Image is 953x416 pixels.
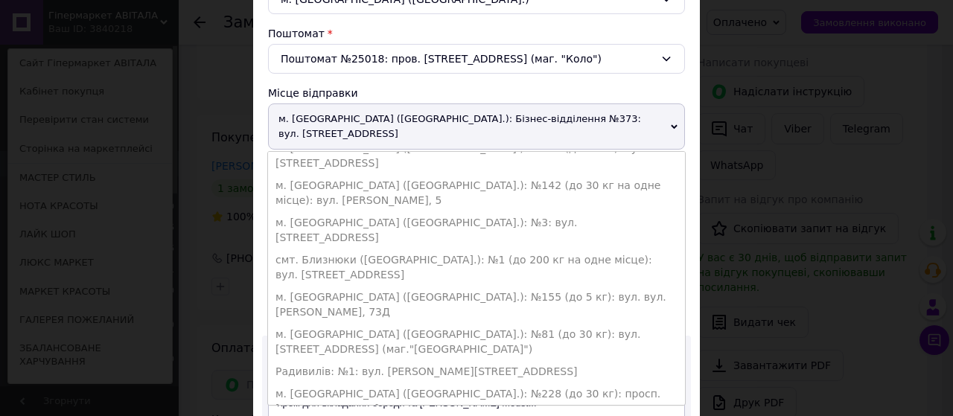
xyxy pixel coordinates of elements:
li: м. [GEOGRAPHIC_DATA] ([GEOGRAPHIC_DATA].): №155 (до 5 кг): вул. вул. [PERSON_NAME], 73Д [268,286,685,323]
span: Місце відправки [268,87,358,99]
li: Радивилів: №1: вул. [PERSON_NAME][STREET_ADDRESS] [268,360,685,383]
div: Поштомат [268,26,685,41]
span: м. [GEOGRAPHIC_DATA] ([GEOGRAPHIC_DATA].): Бізнес-відділення №373: вул. [STREET_ADDRESS] [268,103,685,150]
li: м. [GEOGRAPHIC_DATA] ([GEOGRAPHIC_DATA].): №3: вул. [STREET_ADDRESS] [268,211,685,249]
li: м. [GEOGRAPHIC_DATA] ([GEOGRAPHIC_DATA].): №81 (до 30 кг): вул. [STREET_ADDRESS] (маг."[GEOGRAPHI... [268,323,685,360]
li: м. [GEOGRAPHIC_DATA] ([GEOGRAPHIC_DATA].): №142 (до 30 кг на одне місце): вул. [PERSON_NAME], 5 [268,174,685,211]
div: Поштомат №25018: пров. [STREET_ADDRESS] (маг. "Коло") [268,44,685,74]
li: м. [GEOGRAPHIC_DATA] ([GEOGRAPHIC_DATA].): №135 (до 30 кг): вул. [STREET_ADDRESS] [268,137,685,174]
li: смт. Близнюки ([GEOGRAPHIC_DATA].): №1 (до 200 кг на одне місце): вул. [STREET_ADDRESS] [268,249,685,286]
